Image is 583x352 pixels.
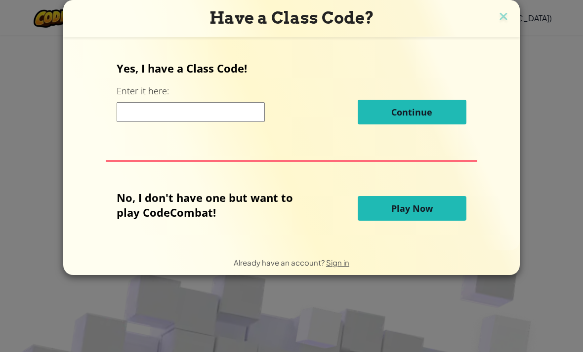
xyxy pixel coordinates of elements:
img: close icon [497,10,510,25]
span: Already have an account? [234,258,326,267]
button: Continue [358,100,466,124]
span: Continue [391,106,432,118]
label: Enter it here: [117,85,169,97]
span: Play Now [391,202,433,214]
span: Have a Class Code? [209,8,374,28]
p: No, I don't have one but want to play CodeCombat! [117,190,308,220]
a: Sign in [326,258,349,267]
p: Yes, I have a Class Code! [117,61,466,76]
button: Play Now [358,196,466,221]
